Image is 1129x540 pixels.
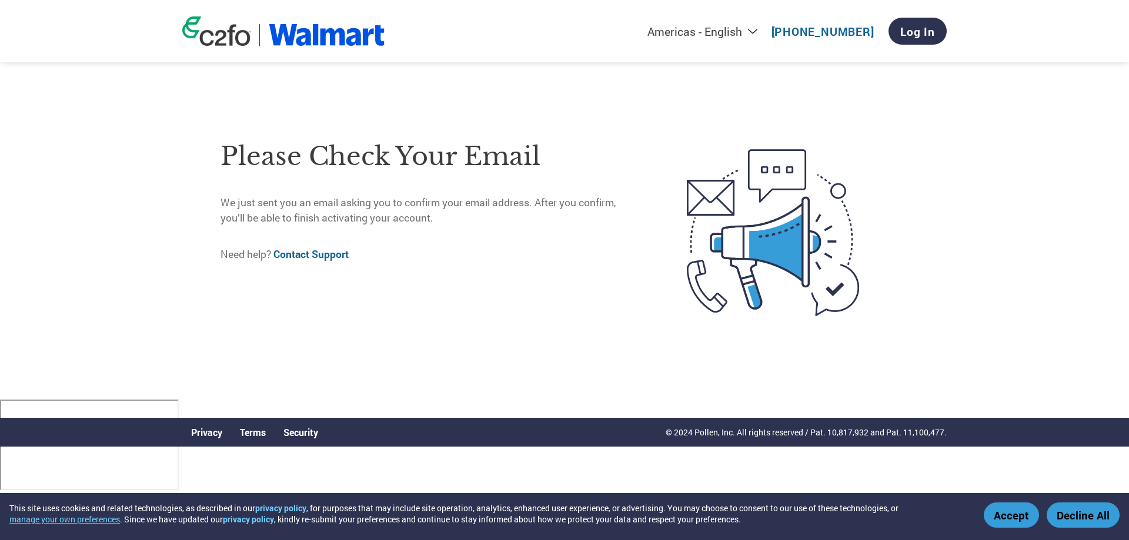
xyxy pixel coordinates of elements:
button: Decline All [1047,502,1120,528]
img: c2fo logo [182,16,250,46]
img: Walmart [269,24,385,46]
a: Terms [240,426,266,438]
a: privacy policy [255,502,306,514]
p: We just sent you an email asking you to confirm your email address. After you confirm, you’ll be ... [221,195,637,226]
a: [PHONE_NUMBER] [771,24,874,39]
a: Log In [888,18,947,45]
button: manage your own preferences [9,514,120,525]
a: privacy policy [223,514,274,525]
img: open-email [637,128,908,337]
a: Security [283,426,318,438]
div: This site uses cookies and related technologies, as described in our , for purposes that may incl... [9,502,967,525]
button: Accept [984,502,1039,528]
a: Privacy [191,426,222,438]
a: Contact Support [273,247,349,261]
p: © 2024 Pollen, Inc. All rights reserved / Pat. 10,817,932 and Pat. 11,100,477. [666,426,947,438]
p: Need help? [221,247,637,262]
h1: Please check your email [221,137,637,176]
